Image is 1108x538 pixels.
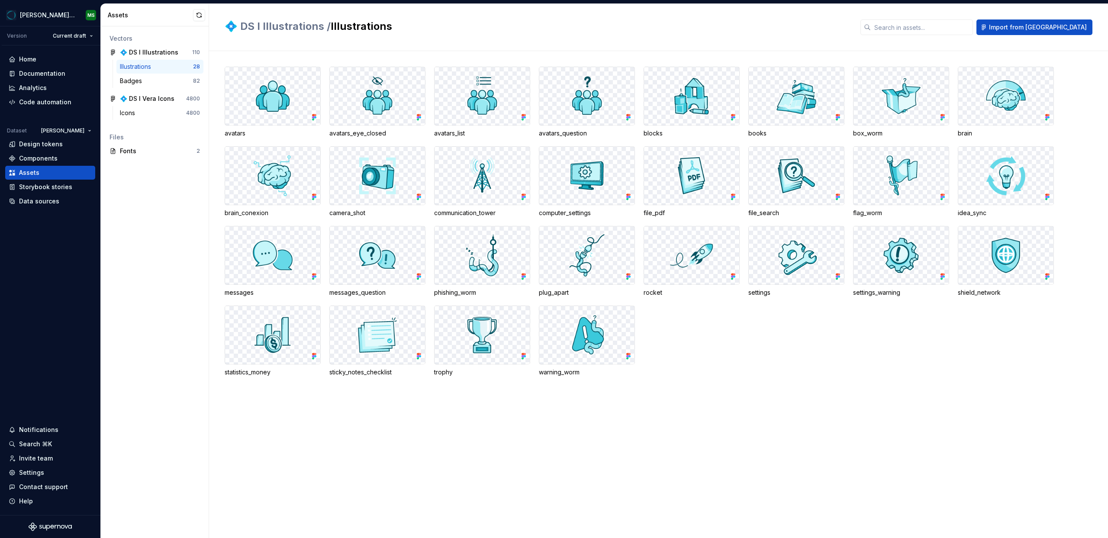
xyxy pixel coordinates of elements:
div: Files [110,133,200,142]
div: 28 [193,63,200,70]
button: Notifications [5,423,95,437]
div: Fonts [120,147,196,155]
input: Search in assets... [871,19,973,35]
div: avatars_question [539,129,635,138]
div: Analytics [19,84,47,92]
div: phishing_worm [434,288,530,297]
button: Contact support [5,480,95,494]
div: 💠 DS I Illustrations [120,48,178,57]
div: Vectors [110,34,200,43]
div: plug_apart [539,288,635,297]
a: Illustrations28 [116,60,203,74]
a: Design tokens [5,137,95,151]
div: Search ⌘K [19,440,52,448]
h2: Illustrations [225,19,850,33]
div: Assets [19,168,39,177]
span: 💠 DS I Illustrations / [225,20,331,32]
button: Help [5,494,95,508]
div: settings_warning [853,288,949,297]
div: Code automation [19,98,71,106]
a: Fonts2 [106,144,203,158]
div: 4800 [186,95,200,102]
div: 110 [192,49,200,56]
div: Badges [120,77,145,85]
a: Home [5,52,95,66]
a: Assets [5,166,95,180]
div: settings [748,288,844,297]
button: Import from [GEOGRAPHIC_DATA] [976,19,1092,35]
button: [PERSON_NAME] [37,125,95,137]
span: Import from [GEOGRAPHIC_DATA] [989,23,1087,32]
div: shield_network [958,288,1054,297]
a: 💠 DS I Vera Icons4800 [106,92,203,106]
span: [PERSON_NAME] [41,127,84,134]
div: Documentation [19,69,65,78]
div: Settings [19,468,44,477]
div: books [748,129,844,138]
img: e0e0e46e-566d-4916-84b9-f308656432a6.png [6,10,16,20]
div: Help [19,497,33,506]
div: avatars_list [434,129,530,138]
div: Illustrations [120,62,155,71]
div: Contact support [19,483,68,491]
a: Storybook stories [5,180,95,194]
div: Icons [120,109,138,117]
div: Home [19,55,36,64]
div: Storybook stories [19,183,72,191]
a: Documentation [5,67,95,81]
div: messages [225,288,321,297]
div: camera_shot [329,209,425,217]
a: Settings [5,466,95,480]
a: Icons4800 [116,106,203,120]
div: [PERSON_NAME] Design System [20,11,75,19]
div: idea_sync [958,209,1054,217]
button: Search ⌘K [5,437,95,451]
a: Analytics [5,81,95,95]
div: Invite team [19,454,53,463]
div: communication_tower [434,209,530,217]
div: file_search [748,209,844,217]
div: Dataset [7,127,27,134]
div: sticky_notes_checklist [329,368,425,377]
a: Badges82 [116,74,203,88]
a: 💠 DS I Illustrations110 [106,45,203,59]
div: box_worm [853,129,949,138]
div: Data sources [19,197,59,206]
div: blocks [644,129,740,138]
div: warning_worm [539,368,635,377]
div: rocket [644,288,740,297]
div: Notifications [19,425,58,434]
div: messages_question [329,288,425,297]
svg: Supernova Logo [29,522,72,531]
a: Data sources [5,194,95,208]
a: Components [5,151,95,165]
div: 💠 DS I Vera Icons [120,94,174,103]
div: computer_settings [539,209,635,217]
div: Assets [108,11,193,19]
div: statistics_money [225,368,321,377]
div: brain [958,129,1054,138]
div: MS [87,12,95,19]
button: [PERSON_NAME] Design SystemMS [2,6,99,24]
div: flag_worm [853,209,949,217]
div: avatars_eye_closed [329,129,425,138]
div: Version [7,32,27,39]
button: Current draft [49,30,97,42]
div: 82 [193,77,200,84]
div: avatars [225,129,321,138]
div: brain_conexion [225,209,321,217]
a: Invite team [5,451,95,465]
div: 4800 [186,110,200,116]
span: Current draft [53,32,86,39]
div: Design tokens [19,140,63,148]
div: file_pdf [644,209,740,217]
div: Components [19,154,58,163]
div: trophy [434,368,530,377]
div: 2 [196,148,200,155]
a: Code automation [5,95,95,109]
